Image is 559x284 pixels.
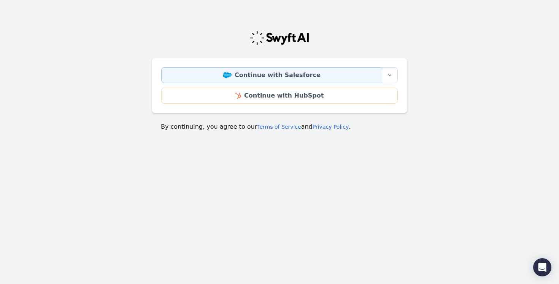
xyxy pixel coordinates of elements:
[235,93,241,99] img: HubSpot
[533,258,551,276] div: Open Intercom Messenger
[161,122,398,131] p: By continuing, you agree to our and .
[313,124,349,130] a: Privacy Policy
[161,88,398,104] a: Continue with HubSpot
[161,67,382,83] a: Continue with Salesforce
[249,30,310,46] img: Swyft Logo
[257,124,301,130] a: Terms of Service
[223,72,232,78] img: Salesforce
